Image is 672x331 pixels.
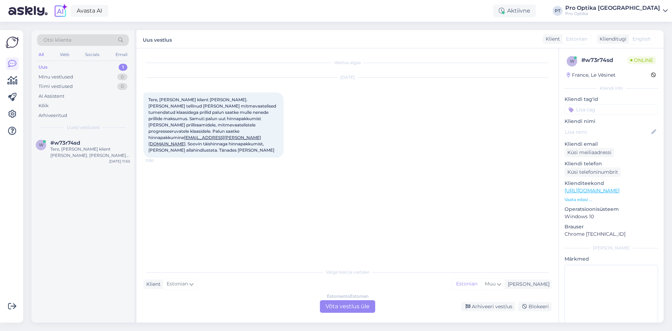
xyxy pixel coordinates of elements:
[565,167,621,177] div: Küsi telefoninumbrit
[67,124,99,131] span: Uued vestlused
[6,36,19,49] img: Askly Logo
[148,135,261,146] a: [EMAIL_ADDRESS][PERSON_NAME][DOMAIN_NAME]
[84,50,101,59] div: Socials
[570,58,574,64] span: w
[117,83,127,90] div: 0
[143,60,552,66] div: Vestlus algas
[565,255,658,263] p: Märkmed
[565,213,658,220] p: Windows 10
[39,142,43,147] span: w
[518,302,552,311] div: Blokeeri
[566,35,587,43] span: Estonian
[565,128,650,136] input: Lisa nimi
[146,158,172,163] span: 11:50
[565,160,658,167] p: Kliendi telefon
[143,34,172,44] label: Uus vestlus
[38,83,73,90] div: Tiimi vestlused
[565,11,660,16] div: Pro Optika
[320,300,375,313] div: Võta vestlus üle
[565,230,658,238] p: Chrome [TECHNICAL_ID]
[565,118,658,125] p: Kliendi nimi
[117,74,127,81] div: 0
[628,56,656,64] span: Online
[143,74,552,81] div: [DATE]
[148,97,277,153] span: Tere, [PERSON_NAME] klient [PERSON_NAME]. [PERSON_NAME] tellinud [PERSON_NAME] mitmevaatelised tu...
[565,206,658,213] p: Operatsioonisüsteem
[485,281,496,287] span: Muu
[461,302,515,311] div: Arhiveeri vestlus
[553,6,562,16] div: PT
[565,96,658,103] p: Kliendi tag'id
[565,187,619,194] a: [URL][DOMAIN_NAME]
[581,56,628,64] div: # w73r74sd
[38,74,73,81] div: Minu vestlused
[38,64,48,71] div: Uus
[143,281,161,288] div: Klient
[505,281,549,288] div: [PERSON_NAME]
[114,50,129,59] div: Email
[43,36,71,44] span: Otsi kliente
[327,293,369,299] div: Estonian to Estonian
[565,223,658,230] p: Brauser
[565,104,658,115] input: Lisa tag
[58,50,71,59] div: Web
[53,4,68,18] img: explore-ai
[565,180,658,187] p: Klienditeekond
[632,35,651,43] span: English
[597,35,626,43] div: Klienditugi
[565,196,658,203] p: Vaata edasi ...
[143,269,552,275] div: Valige keel ja vastake
[50,146,130,159] div: Tere, [PERSON_NAME] klient [PERSON_NAME]. [PERSON_NAME] tellinud [PERSON_NAME] mitmevaatelised tu...
[38,102,49,109] div: Kõik
[543,35,560,43] div: Klient
[565,5,668,16] a: Pro Optika [GEOGRAPHIC_DATA]Pro Optika
[565,245,658,251] div: [PERSON_NAME]
[37,50,45,59] div: All
[493,5,536,17] div: Aktiivne
[109,159,130,164] div: [DATE] 11:50
[119,64,127,71] div: 1
[71,5,108,17] a: Avasta AI
[453,279,481,289] div: Estonian
[50,140,80,146] span: #w73r74sd
[38,93,64,100] div: AI Assistent
[167,280,188,288] span: Estonian
[565,140,658,148] p: Kliendi email
[38,112,67,119] div: Arhiveeritud
[565,85,658,91] div: Kliendi info
[565,5,660,11] div: Pro Optika [GEOGRAPHIC_DATA]
[567,71,616,79] div: France, Le Vésinet
[565,148,614,157] div: Küsi meiliaadressi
